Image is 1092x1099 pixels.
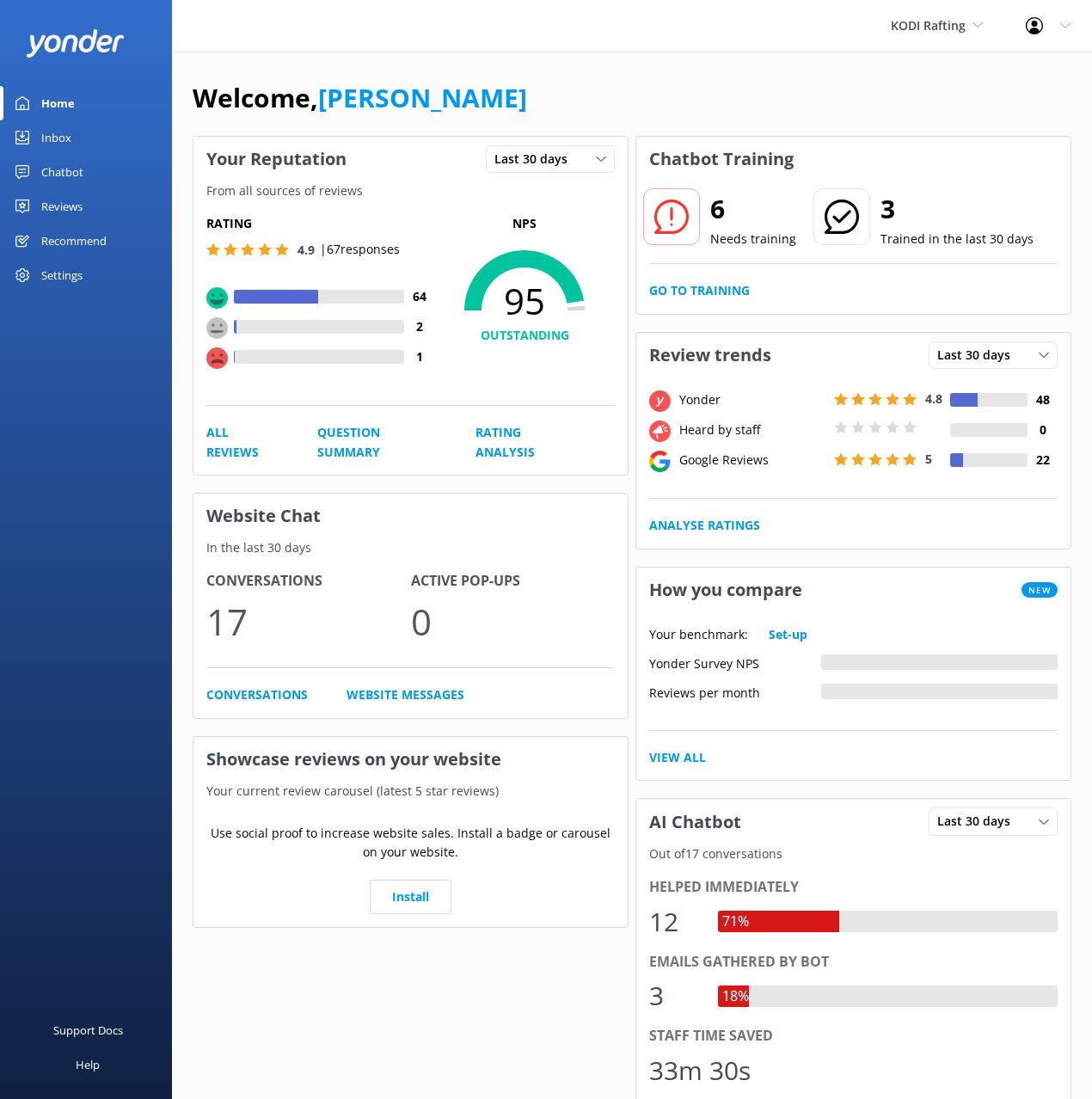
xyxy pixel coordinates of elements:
[193,77,527,119] h1: Welcome,
[649,281,750,300] a: Go to Training
[636,844,1071,863] p: Out of 17 conversations
[649,516,760,535] a: Analyse Ratings
[41,224,107,258] div: Recommend
[193,782,628,801] p: Your current review carousel (latest 5 star reviews)
[1028,451,1058,470] h4: 22
[636,800,754,844] h3: AI Chatbot
[675,451,830,470] div: Google Reviews
[193,181,628,200] p: From all sources of reviews
[193,737,628,782] h3: Showcase reviews on your website
[649,654,821,670] div: Yonder Survey NPS
[347,685,464,704] a: Website Messages
[649,1025,1058,1047] div: Staff time saved
[404,317,434,336] h4: 2
[710,230,796,249] p: Needs training
[649,684,821,699] div: Reviews per month
[206,423,279,462] a: All Reviews
[1028,421,1058,439] h4: 0
[649,748,706,767] a: View All
[937,812,1021,831] span: Last 30 days
[411,570,616,592] h4: Active Pop-ups
[891,17,966,34] span: KODI Rafting
[41,258,83,292] div: Settings
[880,188,1034,230] h2: 3
[206,592,411,650] p: 17
[206,685,308,704] a: Conversations
[404,287,434,306] h4: 64
[636,137,807,181] h3: Chatbot Training
[649,876,1058,899] div: Helped immediately
[649,625,748,644] p: Your benchmark:
[769,625,807,644] a: Set-up
[53,1013,123,1047] div: Support Docs
[937,346,1021,365] span: Last 30 days
[649,951,1058,973] div: Emails gathered by bot
[206,570,411,592] h4: Conversations
[206,824,615,863] p: Use social proof to increase website sales. Install a badge or carousel on your website.
[26,29,125,58] img: yonder-white-logo.png
[41,155,83,189] div: Chatbot
[404,347,434,366] h4: 1
[1028,390,1058,409] h4: 48
[193,494,628,538] h3: Website Chat
[925,451,932,467] span: 5
[925,390,942,407] span: 4.8
[434,326,615,345] h4: OUTSTANDING
[206,214,434,233] h5: Rating
[317,423,437,462] a: Question Summary
[636,333,784,378] h3: Review trends
[41,120,71,155] div: Inbox
[880,230,1034,249] p: Trained in the last 30 days
[675,390,830,409] div: Yonder
[370,880,451,914] a: Install
[76,1047,100,1082] div: Help
[718,985,753,1008] div: 18%
[41,189,83,224] div: Reviews
[494,150,578,169] span: Last 30 days
[649,975,701,1016] div: 3
[298,242,315,258] span: 4.9
[710,188,796,230] h2: 6
[475,423,576,462] a: Rating Analysis
[675,421,830,439] div: Heard by staff
[41,86,75,120] div: Home
[434,279,615,322] span: 95
[193,538,628,557] p: In the last 30 days
[718,911,753,933] div: 71%
[193,137,359,181] h3: Your Reputation
[411,592,616,650] p: 0
[434,214,615,233] p: NPS
[649,1050,751,1091] div: 33m 30s
[1021,582,1058,598] span: New
[636,568,815,612] h3: How you compare
[320,240,400,259] p: | 67 responses
[318,80,527,115] a: [PERSON_NAME]
[649,901,701,942] div: 12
